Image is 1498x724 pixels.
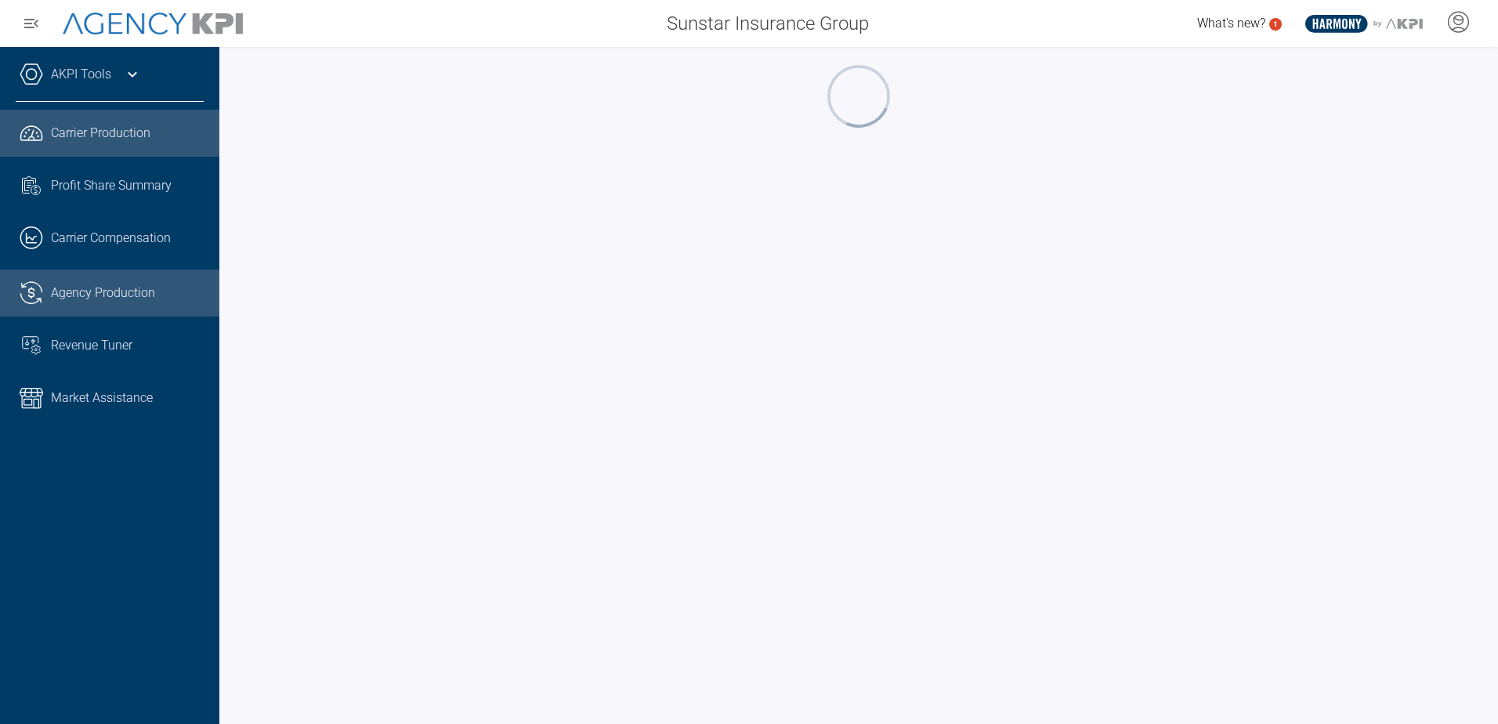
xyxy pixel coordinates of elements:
span: Market Assistance [51,389,153,407]
span: What's new? [1197,16,1265,31]
img: AgencyKPI [63,13,243,35]
span: Agency Production [51,284,155,302]
text: 1 [1273,20,1278,28]
span: Profit Share Summary [51,176,172,195]
span: Carrier Production [51,124,150,143]
span: Revenue Tuner [51,336,132,355]
span: Carrier Compensation [51,229,171,248]
a: 1 [1269,18,1282,31]
span: Sunstar Insurance Group [667,9,869,38]
div: oval-loading [825,63,892,130]
a: AKPI Tools [51,65,111,84]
